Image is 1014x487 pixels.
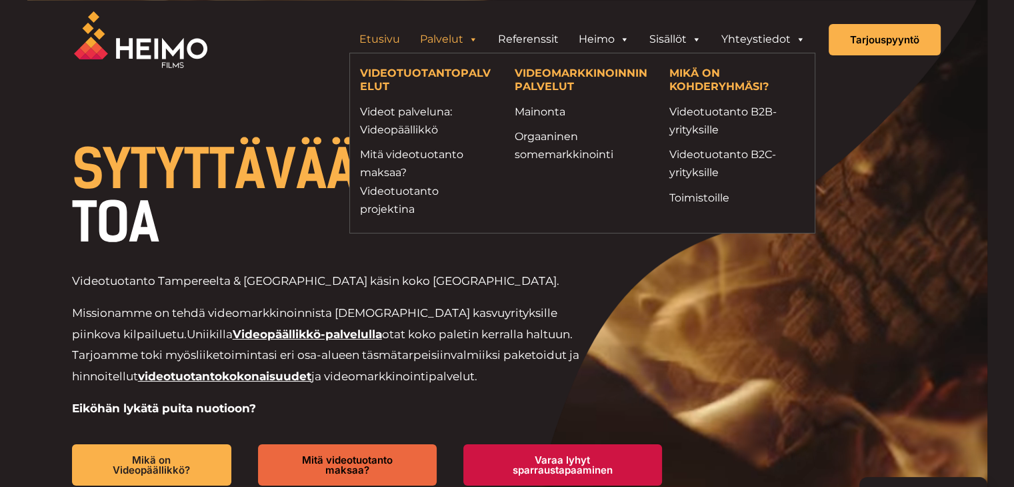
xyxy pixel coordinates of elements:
[485,455,641,475] span: Varaa lyhyt sparraustapaaminen
[360,145,495,218] a: Mitä videotuotanto maksaa?Videotuotanto projektina
[72,137,357,201] span: SYTYTTÄVÄÄ
[187,328,233,341] span: Uniikilla
[72,444,232,486] a: Mikä on Videopäällikkö?
[463,444,662,486] a: Varaa lyhyt sparraustapaaminen
[72,271,598,292] p: Videotuotanto Tampereelta & [GEOGRAPHIC_DATA] käsin koko [GEOGRAPHIC_DATA].
[74,11,207,68] img: Heimo Filmsin logo
[669,103,804,139] a: Videotuotanto B2B-yrityksille
[72,303,598,387] p: Missionamme on tehdä videomarkkinoinnista [DEMOGRAPHIC_DATA] kasvuyrityksille piinkova kilpailuetu.
[669,67,804,95] h4: MIKÄ ON KOHDERYHMÄSI?
[349,26,410,53] a: Etusivu
[669,189,804,207] a: Toimistoille
[258,444,436,486] a: Mitä videotuotanto maksaa?
[515,127,649,163] a: Orgaaninen somemarkkinointi
[639,26,711,53] a: Sisällöt
[196,348,451,362] span: liiketoimintasi eri osa-alueen täsmätarpeisiin
[515,103,649,121] a: Mainonta
[515,67,649,95] h4: VIDEOMARKKINOINNIN PALVELUT
[279,455,415,475] span: Mitä videotuotanto maksaa?
[72,402,256,415] strong: Eiköhän lykätä puita nuotioon?
[711,26,815,53] a: Yhteystiedot
[138,370,311,383] a: videotuotantokokonaisuudet
[669,145,804,181] a: Videotuotanto B2C-yrityksille
[72,348,579,383] span: valmiiksi paketoidut ja hinnoitellut
[410,26,488,53] a: Palvelut
[311,370,477,383] span: ja videomarkkinointipalvelut.
[72,143,689,250] h1: VIDEOTUOTANTOA
[360,67,495,95] h4: VIDEOTUOTANTOPALVELUT
[569,26,639,53] a: Heimo
[488,26,569,53] a: Referenssit
[93,455,211,475] span: Mikä on Videopäällikkö?
[343,26,822,53] aside: Header Widget 1
[829,24,941,55] a: Tarjouspyyntö
[360,103,495,139] a: Videot palveluna: Videopäällikkö
[233,328,382,341] a: Videopäällikkö-palvelulla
